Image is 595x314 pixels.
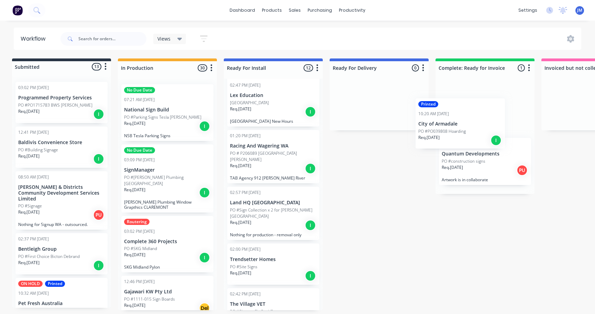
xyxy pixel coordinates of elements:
div: sales [285,5,304,15]
input: Enter column name… [121,64,189,72]
span: 1 [518,64,525,72]
span: 13 [92,63,101,70]
div: Submitted [13,63,40,71]
div: products [258,5,285,15]
input: Enter column name… [333,64,400,72]
a: dashboard [226,5,258,15]
span: JM [577,7,582,13]
div: Workflow [21,35,49,43]
div: productivity [335,5,369,15]
span: 30 [198,64,207,72]
span: 0 [412,64,419,72]
input: Enter column name… [227,64,295,72]
img: Factory [12,5,23,15]
div: purchasing [304,5,335,15]
span: Views [157,35,170,42]
span: 12 [304,64,313,72]
div: settings [515,5,541,15]
input: Search for orders... [78,32,146,46]
input: Enter column name… [439,64,506,72]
